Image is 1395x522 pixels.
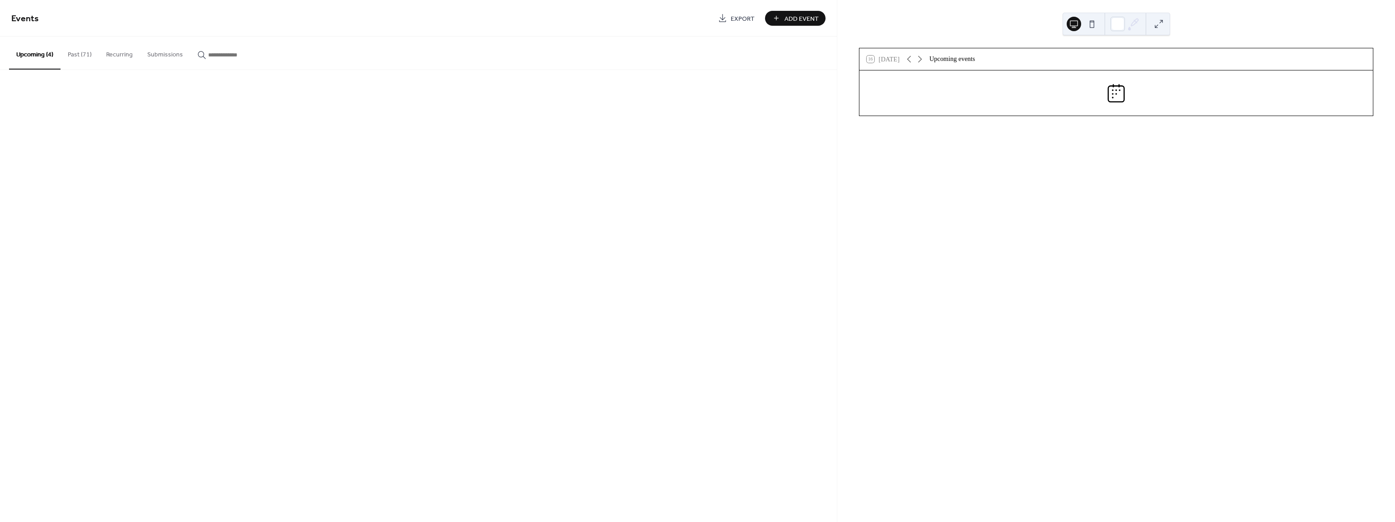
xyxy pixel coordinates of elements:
span: Events [11,10,39,28]
button: Upcoming (4) [9,37,61,70]
button: Add Event [765,11,826,26]
div: Upcoming events [929,54,975,64]
span: Export [731,14,755,23]
button: Submissions [140,37,190,69]
a: Export [711,11,761,26]
button: Past (71) [61,37,99,69]
span: Add Event [784,14,819,23]
button: Recurring [99,37,140,69]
